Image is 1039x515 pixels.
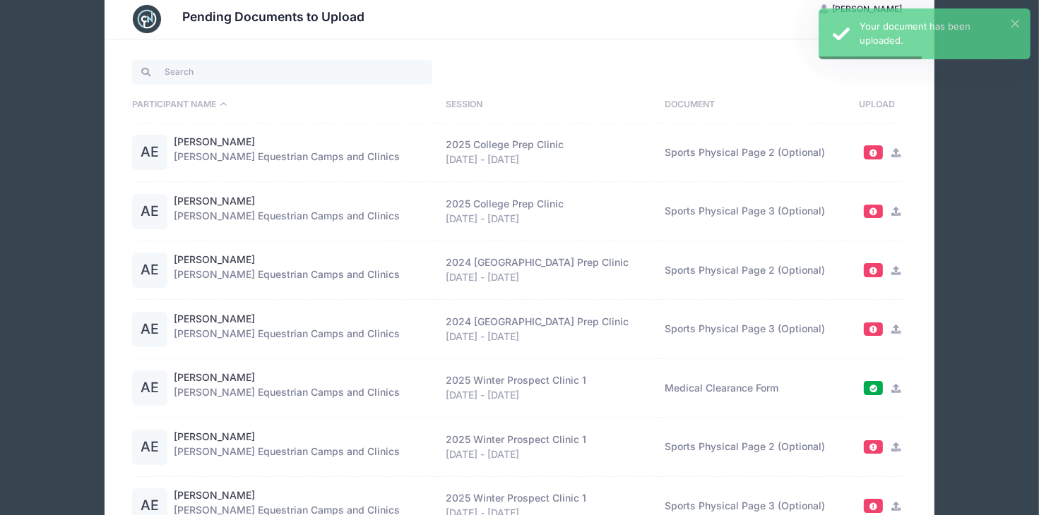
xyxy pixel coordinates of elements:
th: Upload: activate to sort column ascending [853,87,908,123]
th: Document: activate to sort column ascending [658,87,853,123]
div: AE [132,135,167,170]
div: [DATE] - [DATE] [446,270,651,285]
a: [PERSON_NAME] [174,370,255,385]
div: AE [132,370,167,406]
div: [PERSON_NAME] Equestrian Camps and Clinics [174,135,432,170]
div: Your document has been uploaded. [860,20,1019,47]
td: Sports Physical Page 2 (Optional) [658,418,853,477]
td: Sports Physical Page 3 (Optional) [658,300,853,359]
input: Search [132,60,432,84]
button: × [1011,20,1019,28]
a: AE [132,206,167,218]
a: AE [132,324,167,336]
a: [PERSON_NAME] [174,135,255,150]
a: [PERSON_NAME] [174,312,255,327]
div: [DATE] - [DATE] [446,152,651,167]
div: AE [132,430,167,465]
div: [DATE] - [DATE] [446,329,651,344]
div: [DATE] - [DATE] [446,388,651,403]
a: [PERSON_NAME] [174,430,255,444]
div: [DATE] - [DATE] [446,447,651,462]
div: 2025 Winter Prospect Clinic 1 [446,491,651,506]
div: 2024 [GEOGRAPHIC_DATA] Prep Clinic [446,315,651,329]
div: AE [132,312,167,347]
div: [PERSON_NAME] Equestrian Camps and Clinics [174,312,432,347]
div: [PERSON_NAME] Equestrian Camps and Clinics [174,253,432,288]
div: 2025 College Prep Clinic [446,138,651,152]
span: [PERSON_NAME] [832,4,902,14]
div: 2025 Winter Prospect Clinic 1 [446,373,651,388]
img: CampNetwork [133,5,161,33]
td: Sports Physical Page 2 (Optional) [658,241,853,301]
th: Participant Name: activate to sort column descending [132,87,439,123]
a: AE [132,500,167,512]
div: 2024 [GEOGRAPHIC_DATA] Prep Clinic [446,255,651,270]
h3: Pending Documents to Upload [182,9,364,24]
div: AE [132,253,167,288]
td: Medical Clearance Form [658,359,853,418]
a: [PERSON_NAME] [174,253,255,267]
a: AE [132,265,167,277]
div: 2025 Winter Prospect Clinic 1 [446,432,651,447]
div: [PERSON_NAME] Equestrian Camps and Clinics [174,370,432,406]
div: AE [132,194,167,229]
div: 2025 College Prep Clinic [446,197,651,212]
a: AE [132,442,167,454]
a: [PERSON_NAME] [174,488,255,503]
td: Sports Physical Page 2 (Optional) [658,123,853,183]
a: AE [132,382,167,394]
th: Session: activate to sort column ascending [439,87,658,123]
div: [PERSON_NAME] Equestrian Camps and Clinics [174,430,432,465]
div: [PERSON_NAME] Equestrian Camps and Clinics [174,194,432,229]
a: AE [132,147,167,159]
div: [DATE] - [DATE] [446,212,651,226]
a: [PERSON_NAME] [174,194,255,209]
td: Sports Physical Page 3 (Optional) [658,182,853,241]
